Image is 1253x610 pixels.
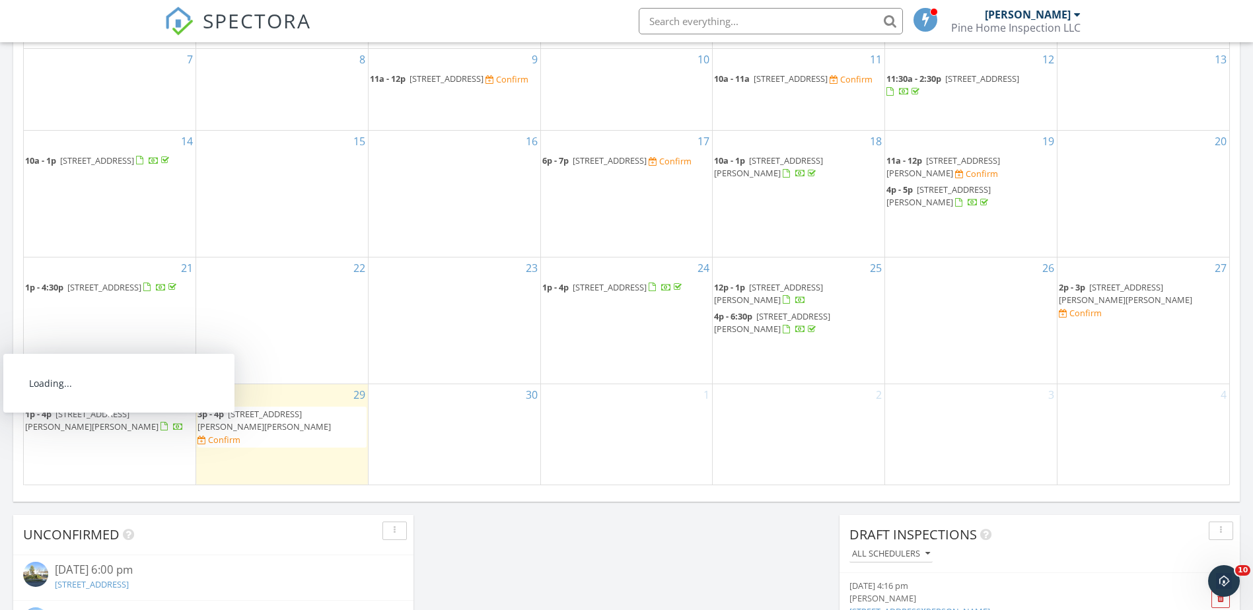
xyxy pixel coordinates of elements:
a: Go to September 19, 2025 [1040,131,1057,152]
a: 1p - 4p [STREET_ADDRESS] [542,280,711,296]
div: [DATE] 4:16 pm [849,580,1166,592]
span: [STREET_ADDRESS] [754,73,828,85]
span: [STREET_ADDRESS] [410,73,483,85]
a: [STREET_ADDRESS] [55,578,129,590]
div: Confirm [1069,308,1102,318]
div: Confirm [966,168,998,179]
td: Go to September 21, 2025 [24,257,196,384]
td: Go to September 19, 2025 [885,130,1057,257]
td: Go to September 14, 2025 [24,130,196,257]
span: 11a - 12p [886,154,922,166]
a: Go to October 3, 2025 [1046,384,1057,405]
td: Go to September 11, 2025 [713,49,885,131]
a: Go to October 2, 2025 [873,384,884,405]
td: Go to September 30, 2025 [368,384,540,485]
a: 11:30a - 2:30p [STREET_ADDRESS] [886,71,1056,100]
td: Go to September 22, 2025 [196,257,369,384]
a: 1p - 4:30p [STREET_ADDRESS] [25,281,179,293]
a: 11a - 12p [STREET_ADDRESS][PERSON_NAME] Confirm [886,153,1056,182]
a: [DATE] 6:00 pm [STREET_ADDRESS] [23,562,404,593]
button: All schedulers [849,545,933,563]
a: Go to September 22, 2025 [351,257,368,279]
a: Go to September 26, 2025 [1040,257,1057,279]
span: Unconfirmed [23,525,120,543]
a: Go to September 8, 2025 [357,49,368,70]
td: Go to September 9, 2025 [368,49,540,131]
img: The Best Home Inspection Software - Spectora [164,7,194,36]
a: Go to September 12, 2025 [1040,49,1057,70]
a: Go to September 23, 2025 [523,257,540,279]
span: 10 [1235,565,1250,576]
span: [STREET_ADDRESS][PERSON_NAME] [886,184,991,208]
a: 11a - 12p [STREET_ADDRESS] [370,73,485,85]
span: 11a - 12p [370,73,406,85]
a: Confirm [830,73,873,86]
td: Go to September 18, 2025 [713,130,885,257]
td: Go to September 13, 2025 [1057,49,1229,131]
a: 10a - 1p [STREET_ADDRESS][PERSON_NAME] [714,153,883,182]
a: Go to September 17, 2025 [695,131,712,152]
a: Confirm [955,168,998,180]
a: Go to September 20, 2025 [1212,131,1229,152]
td: Go to September 15, 2025 [196,130,369,257]
div: Pine Home Inspection LLC [951,21,1081,34]
a: Go to September 13, 2025 [1212,49,1229,70]
a: 11a - 12p [STREET_ADDRESS] Confirm [370,71,539,87]
td: Go to October 3, 2025 [885,384,1057,485]
a: Go to September 15, 2025 [351,131,368,152]
td: Go to September 16, 2025 [368,130,540,257]
img: streetview [23,562,48,587]
iframe: Intercom live chat [1208,565,1240,597]
a: Go to September 16, 2025 [523,131,540,152]
div: [PERSON_NAME] [849,592,1166,605]
td: Go to October 2, 2025 [713,384,885,485]
td: Go to September 28, 2025 [24,384,196,485]
span: [STREET_ADDRESS][PERSON_NAME][PERSON_NAME] [25,408,159,432]
a: Go to September 9, 2025 [529,49,540,70]
a: Go to September 21, 2025 [178,257,196,279]
a: 2p - 3p [STREET_ADDRESS][PERSON_NAME][PERSON_NAME] [1059,281,1192,306]
span: 11:30a - 2:30p [886,73,941,85]
a: 11:30a - 2:30p [STREET_ADDRESS] [886,73,1019,97]
span: 4p - 5p [886,184,913,195]
a: 10a - 1p [STREET_ADDRESS] [25,154,172,166]
span: [STREET_ADDRESS][PERSON_NAME][PERSON_NAME] [197,408,331,432]
div: Confirm [840,74,873,85]
a: 12p - 1p [STREET_ADDRESS][PERSON_NAME] [714,281,823,306]
a: 10a - 1p [STREET_ADDRESS] [25,153,194,169]
td: Go to October 1, 2025 [540,384,713,485]
a: Go to September 25, 2025 [867,257,884,279]
a: Go to September 7, 2025 [184,49,196,70]
span: [STREET_ADDRESS][PERSON_NAME][PERSON_NAME] [1059,281,1192,306]
span: [STREET_ADDRESS] [67,281,141,293]
a: 10a - 1p [STREET_ADDRESS][PERSON_NAME] [714,154,823,179]
a: 1p - 4p [STREET_ADDRESS][PERSON_NAME][PERSON_NAME] [25,408,184,432]
span: 10a - 11a [714,73,750,85]
a: SPECTORA [164,18,311,46]
a: Go to September 14, 2025 [178,131,196,152]
span: [STREET_ADDRESS][PERSON_NAME] [714,154,823,179]
span: 4p - 6:30p [714,310,752,322]
a: 6p - 7p [STREET_ADDRESS] Confirm [542,153,711,169]
a: 1p - 4p [STREET_ADDRESS][PERSON_NAME][PERSON_NAME] [25,407,194,435]
a: 4p - 6:30p [STREET_ADDRESS][PERSON_NAME] [714,309,883,337]
div: Confirm [208,434,240,445]
span: [STREET_ADDRESS][PERSON_NAME] [714,310,830,335]
a: 3p - 4p [STREET_ADDRESS][PERSON_NAME][PERSON_NAME] Confirm [197,407,367,448]
span: [STREET_ADDRESS][PERSON_NAME] [886,154,1000,179]
span: 1p - 4p [25,408,52,420]
span: Draft Inspections [849,525,977,543]
div: Confirm [496,74,528,85]
a: 1p - 4p [STREET_ADDRESS] [542,281,684,293]
span: 1p - 4p [542,281,569,293]
a: Go to September 27, 2025 [1212,257,1229,279]
span: 10a - 1p [714,154,745,166]
a: 4p - 5p [STREET_ADDRESS][PERSON_NAME] [886,182,1056,211]
td: Go to September 10, 2025 [540,49,713,131]
span: 2p - 3p [1059,281,1085,293]
a: Confirm [649,155,692,168]
span: [STREET_ADDRESS] [573,154,647,166]
a: Go to September 29, 2025 [351,384,368,405]
a: Go to September 30, 2025 [523,384,540,405]
a: Go to September 10, 2025 [695,49,712,70]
